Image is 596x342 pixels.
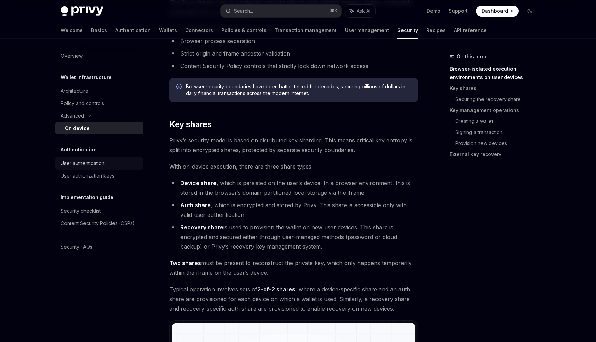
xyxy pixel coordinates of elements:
[65,124,90,132] div: On device
[61,52,83,60] div: Overview
[61,172,115,180] div: User authorization keys
[180,202,211,209] strong: Auth share
[257,286,295,293] strong: 2-of-2 shares
[61,73,112,81] h5: Wallet infrastructure
[169,61,418,71] li: Content Security Policy controls that strictly lock down network access
[180,224,223,231] strong: Recovery share
[455,116,541,127] a: Creating a wallet
[61,243,92,251] div: Security FAQs
[449,8,468,14] a: Support
[426,22,446,39] a: Recipes
[397,22,418,39] a: Security
[61,6,103,16] img: dark logo
[455,127,541,138] a: Signing a transaction
[61,207,101,215] div: Security checklist
[61,145,97,154] h5: Authentication
[457,52,488,61] span: On this page
[169,49,418,58] li: Strict origin and frame ancestor validation
[61,112,84,120] div: Advanced
[481,8,508,14] span: Dashboard
[169,162,418,171] span: With on-device execution, there are three share types:
[169,284,418,313] span: Typical operation involves sets of , where a device-specific share and an auth share are provisio...
[169,222,418,251] li: is used to provision the wallet on new user devices. This share is encrypted and secured either t...
[454,22,487,39] a: API reference
[169,260,201,266] strong: Two shares
[61,22,83,39] a: Welcome
[345,5,375,17] button: Ask AI
[330,8,337,14] span: ⌘ K
[115,22,151,39] a: Authentication
[221,5,341,17] button: Search...⌘K
[427,8,440,14] a: Demo
[91,22,107,39] a: Basics
[61,193,113,201] h5: Implementation guide
[55,205,143,217] a: Security checklist
[180,180,217,187] strong: Device share
[476,6,519,17] a: Dashboard
[455,94,541,105] a: Securing the recovery share
[55,122,143,134] a: On device
[450,63,541,83] a: Browser-isolated execution environments on user devices
[186,83,411,97] span: Browser security boundaries have been battle-tested for decades, securing billions of dollars in ...
[275,22,337,39] a: Transaction management
[185,22,213,39] a: Connectors
[234,7,253,15] div: Search...
[55,50,143,62] a: Overview
[55,97,143,110] a: Policy and controls
[169,36,418,46] li: Browser process separation
[55,217,143,230] a: Content Security Policies (CSPs)
[169,200,418,220] li: , which is encrypted and stored by Privy. This share is accessible only with valid user authentic...
[61,159,105,168] div: User authentication
[450,105,541,116] a: Key management operations
[169,258,418,278] span: must be present to reconstruct the private key, which only happens temporarily within the iframe ...
[169,135,418,155] span: Privy’s security model is based on distributed key sharding. This means critical key entropy is s...
[345,22,389,39] a: User management
[169,178,418,198] li: , which is persisted on the user’s device. In a browser environment, this is stored in the browse...
[55,241,143,253] a: Security FAQs
[450,83,541,94] a: Key shares
[455,138,541,149] a: Provision new devices
[169,119,211,130] span: Key shares
[55,157,143,170] a: User authentication
[159,22,177,39] a: Wallets
[357,8,370,14] span: Ask AI
[55,170,143,182] a: User authorization keys
[450,149,541,160] a: External key recovery
[524,6,535,17] button: Toggle dark mode
[221,22,266,39] a: Policies & controls
[61,87,88,95] div: Architecture
[61,99,104,108] div: Policy and controls
[55,85,143,97] a: Architecture
[176,84,183,91] svg: Info
[61,219,135,228] div: Content Security Policies (CSPs)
